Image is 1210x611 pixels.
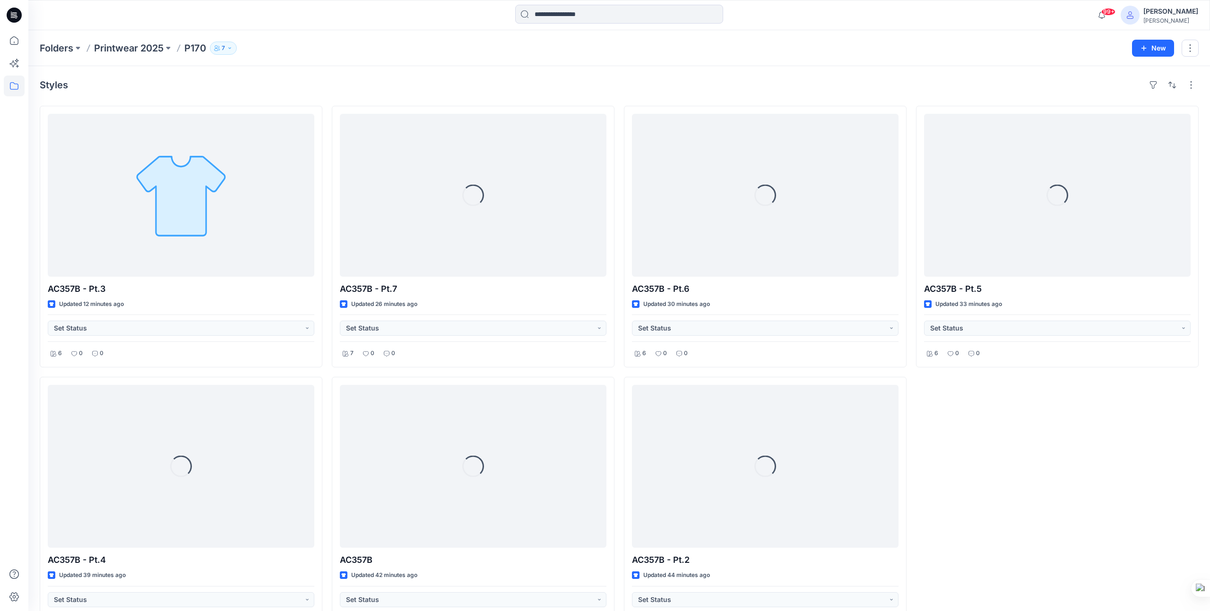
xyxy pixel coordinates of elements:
[340,553,606,567] p: AC357B
[935,299,1002,309] p: Updated 33 minutes ago
[642,348,646,358] p: 6
[48,114,314,277] a: AC357B - Pt.3
[59,570,126,580] p: Updated 39 minutes ago
[684,348,688,358] p: 0
[48,282,314,296] p: AC357B - Pt.3
[955,348,959,358] p: 0
[1101,8,1115,16] span: 99+
[340,282,606,296] p: AC357B - Pt.7
[643,570,710,580] p: Updated 44 minutes ago
[1126,11,1134,19] svg: avatar
[976,348,980,358] p: 0
[924,282,1191,296] p: AC357B - Pt.5
[184,42,206,55] p: P170
[934,348,938,358] p: 6
[40,79,68,91] h4: Styles
[79,348,83,358] p: 0
[632,282,899,296] p: AC357B - Pt.6
[632,553,899,567] p: AC357B - Pt.2
[643,299,710,309] p: Updated 30 minutes ago
[100,348,104,358] p: 0
[663,348,667,358] p: 0
[48,553,314,567] p: AC357B - Pt.4
[351,299,417,309] p: Updated 26 minutes ago
[1143,6,1198,17] div: [PERSON_NAME]
[371,348,374,358] p: 0
[350,348,354,358] p: 7
[58,348,62,358] p: 6
[351,570,417,580] p: Updated 42 minutes ago
[1132,40,1174,57] button: New
[59,299,124,309] p: Updated 12 minutes ago
[40,42,73,55] a: Folders
[210,42,237,55] button: 7
[94,42,164,55] a: Printwear 2025
[391,348,395,358] p: 0
[222,43,225,53] p: 7
[1143,17,1198,24] div: [PERSON_NAME]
